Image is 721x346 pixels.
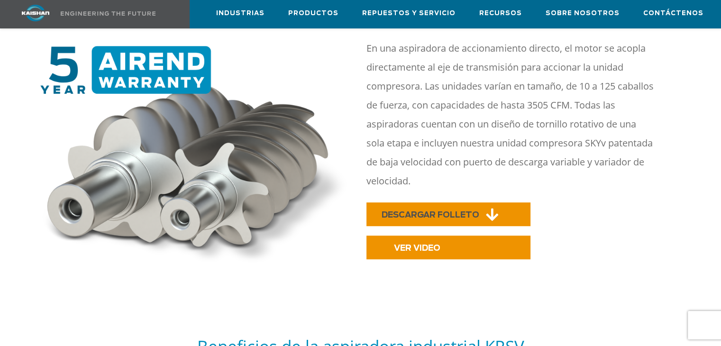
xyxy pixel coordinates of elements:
a: Repuestos y servicio [362,0,456,26]
a: Recursos [479,0,522,26]
font: Contáctenos [643,10,703,17]
img: garantía [35,46,355,269]
font: Productos [288,10,338,17]
font: VER VIDEO [394,244,440,252]
font: Sobre nosotros [546,10,620,17]
a: DESCARGAR FOLLETO [366,202,530,226]
font: En una aspiradora de accionamiento directo, el motor se acopla directamente al eje de transmisión... [366,42,654,187]
a: VER VIDEO [366,236,530,259]
a: Productos [288,0,338,26]
a: Contáctenos [643,0,703,26]
font: Repuestos y servicio [362,10,456,17]
font: Industrias [216,10,265,17]
font: Recursos [479,10,522,17]
a: Sobre nosotros [546,0,620,26]
a: Industrias [216,0,265,26]
img: Ingeniería del futuro [61,11,155,16]
font: DESCARGAR FOLLETO [382,211,479,219]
